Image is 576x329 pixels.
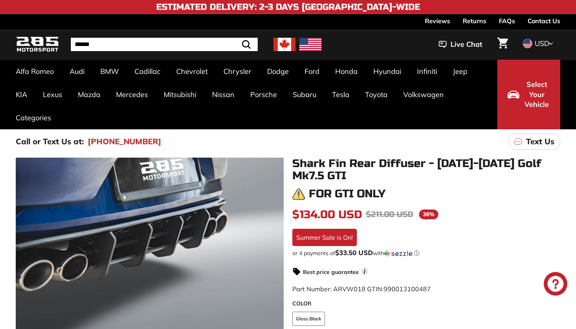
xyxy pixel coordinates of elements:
[384,250,412,257] img: Sezzle
[16,35,59,54] img: Logo_285_Motorsport_areodynamics_components
[292,229,357,246] div: Summer Sale is On!
[419,210,438,219] span: 36%
[8,60,62,83] a: Alfa Romeo
[108,83,156,106] a: Mercedes
[216,60,259,83] a: Chrysler
[497,60,560,129] button: Select Your Vehicle
[292,249,560,257] div: or 4 payments of$33.50 USDwithSezzle Click to learn more about Sezzle
[303,268,359,276] strong: Best price guarantee
[92,60,127,83] a: BMW
[70,83,108,106] a: Mazda
[526,136,554,147] p: Text Us
[292,285,431,293] span: Part Number: ARVW018 GTIN:
[327,60,366,83] a: Honda
[366,60,409,83] a: Hyundai
[156,83,204,106] a: Mitsubishi
[168,60,216,83] a: Chevrolet
[450,39,482,50] span: Live Chat
[292,249,560,257] div: or 4 payments of with
[428,35,493,54] button: Live Chat
[499,14,515,28] a: FAQs
[535,39,549,48] span: USD
[366,210,413,219] span: $211.00 USD
[35,83,70,106] a: Lexus
[62,60,92,83] a: Audi
[335,248,373,257] span: $33.50 USD
[324,83,357,106] a: Tesla
[445,60,475,83] a: Jeep
[297,60,327,83] a: Ford
[357,83,395,106] a: Toyota
[88,136,161,147] a: [PHONE_NUMBER]
[285,83,324,106] a: Subaru
[463,14,486,28] a: Returns
[493,31,513,58] a: Cart
[361,268,368,275] span: i
[409,60,445,83] a: Infiniti
[292,158,560,182] h1: Shark Fin Rear Diffuser - [DATE]-[DATE] Golf Mk7.5 GTI
[8,83,35,106] a: KIA
[242,83,285,106] a: Porsche
[292,208,362,221] span: $134.00 USD
[309,188,386,200] h3: For GTI only
[508,133,560,150] a: Text Us
[204,83,242,106] a: Nissan
[71,38,258,51] input: Search
[425,14,450,28] a: Reviews
[156,2,420,12] h4: Estimated Delivery: 2-3 Days [GEOGRAPHIC_DATA]-Wide
[528,14,560,28] a: Contact Us
[395,83,452,106] a: Volkswagen
[259,60,297,83] a: Dodge
[16,136,84,147] p: Call or Text Us at:
[541,272,570,298] inbox-online-store-chat: Shopify online store chat
[384,285,431,293] span: 990013100487
[523,79,550,110] span: Select Your Vehicle
[292,300,560,308] label: COLOR
[292,188,305,200] img: warning.png
[8,106,59,129] a: Categories
[127,60,168,83] a: Cadillac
